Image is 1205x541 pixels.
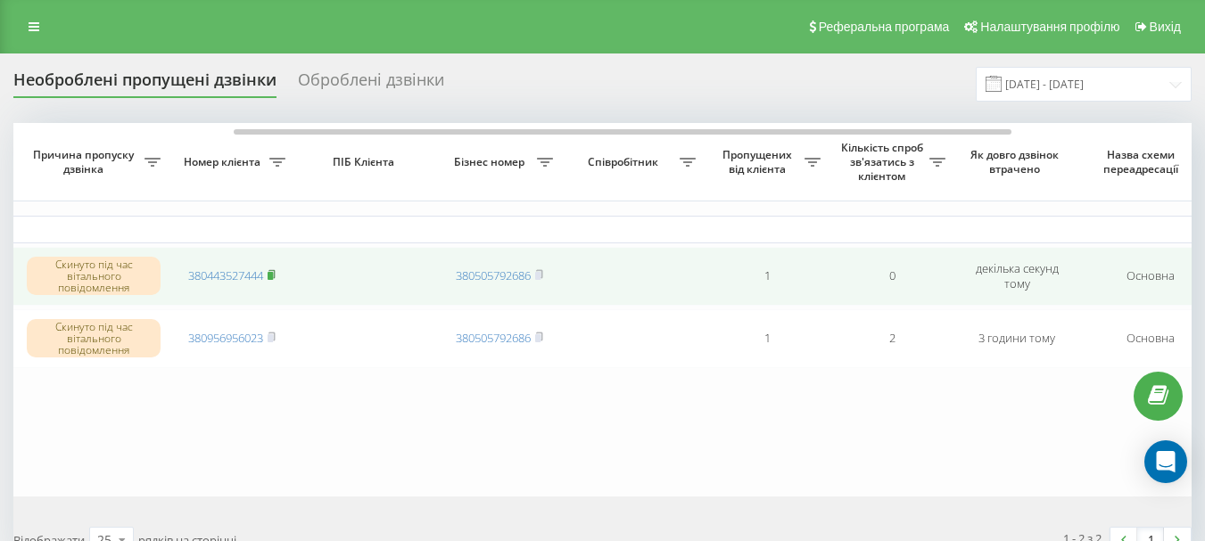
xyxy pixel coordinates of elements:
td: 2 [829,309,954,368]
span: Кількість спроб зв'язатись з клієнтом [838,141,929,183]
span: ПІБ Клієнта [310,155,422,169]
span: Причина пропуску дзвінка [27,148,144,176]
div: Оброблені дзвінки [298,70,444,98]
div: Скинуто під час вітального повідомлення [27,319,161,358]
span: Бізнес номер [446,155,537,169]
a: 380443527444 [188,267,263,283]
a: 380505792686 [456,267,531,283]
div: Скинуто під час вітального повідомлення [27,257,161,296]
td: 1 [705,309,829,368]
td: 0 [829,247,954,306]
td: декілька секунд тому [954,247,1079,306]
span: Співробітник [571,155,680,169]
span: Реферальна програма [819,20,950,34]
td: 3 години тому [954,309,1079,368]
a: 380956956023 [188,330,263,346]
a: 380505792686 [456,330,531,346]
span: Вихід [1150,20,1181,34]
span: Як довго дзвінок втрачено [969,148,1065,176]
span: Пропущених від клієнта [714,148,805,176]
span: Номер клієнта [178,155,269,169]
td: 1 [705,247,829,306]
div: Необроблені пропущені дзвінки [13,70,276,98]
span: Назва схеми переадресації [1088,148,1197,176]
span: Налаштування профілю [980,20,1119,34]
div: Open Intercom Messenger [1144,440,1187,483]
